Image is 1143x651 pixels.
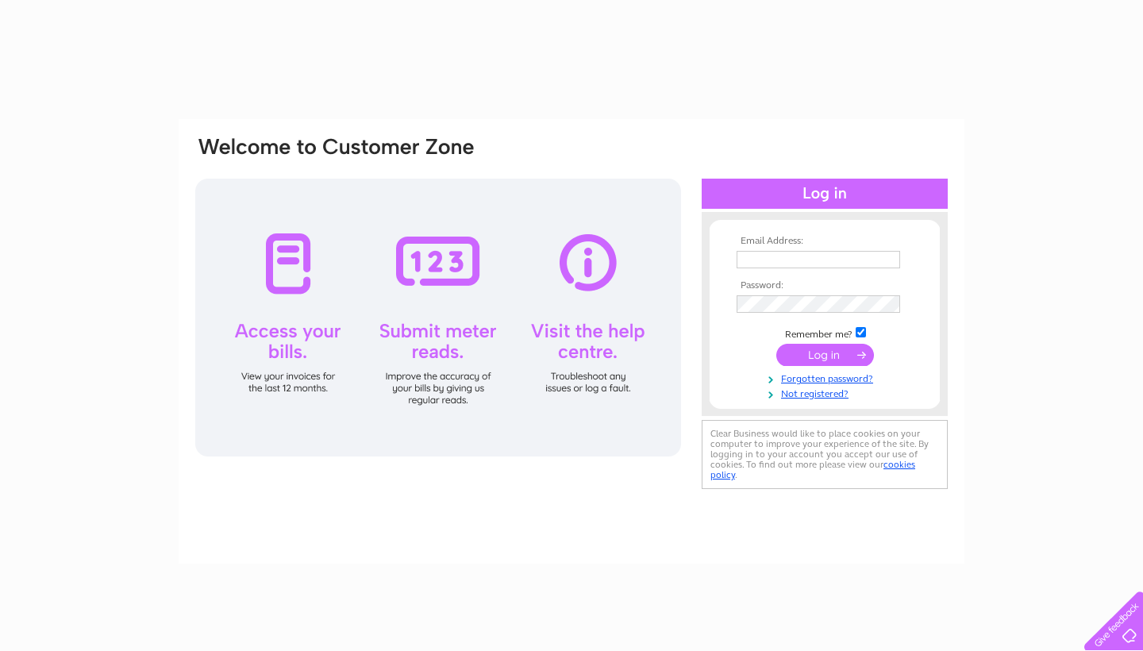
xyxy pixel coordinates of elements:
[733,325,917,341] td: Remember me?
[776,344,874,366] input: Submit
[733,236,917,247] th: Email Address:
[737,385,917,400] a: Not registered?
[702,420,948,489] div: Clear Business would like to place cookies on your computer to improve your experience of the sit...
[737,370,917,385] a: Forgotten password?
[733,280,917,291] th: Password:
[710,459,915,480] a: cookies policy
